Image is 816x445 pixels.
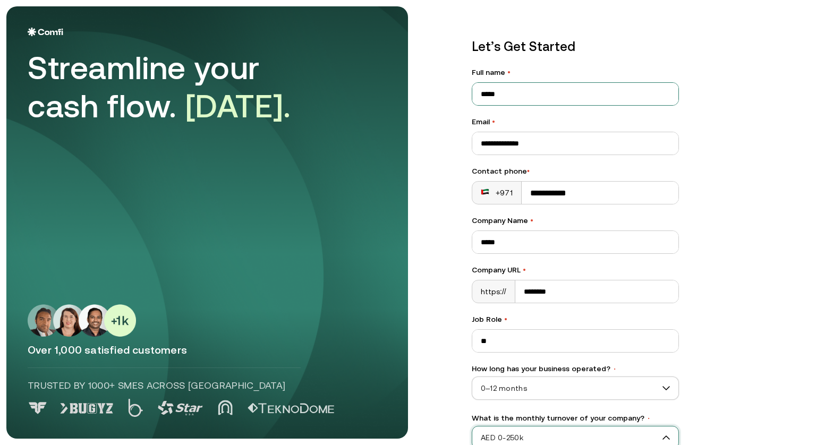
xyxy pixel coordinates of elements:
label: Full name [472,67,679,78]
label: Company Name [472,215,679,226]
label: Email [472,116,679,127]
span: • [523,266,526,274]
div: https:// [472,280,515,303]
img: Logo 4 [218,400,233,415]
span: • [530,216,533,225]
img: Logo 1 [60,403,113,414]
span: [DATE]. [185,88,291,124]
p: Over 1,000 satisfied customers [28,343,387,357]
label: Job Role [472,314,679,325]
span: • [492,117,495,126]
span: • [504,315,507,323]
div: Contact phone [472,166,679,177]
p: Trusted by 1000+ SMEs across [GEOGRAPHIC_DATA] [28,379,301,392]
div: +971 [481,187,513,198]
img: Logo [28,28,63,36]
span: • [647,415,651,422]
span: • [527,167,530,175]
label: Company URL [472,264,679,276]
p: Let’s Get Started [472,37,679,56]
img: Logo 5 [248,403,334,414]
label: What is the monthly turnover of your company? [472,413,679,424]
span: • [507,68,511,76]
img: Logo 0 [28,402,48,414]
label: How long has your business operated? [472,363,679,374]
img: Logo 3 [158,401,203,415]
img: Logo 2 [128,399,143,417]
span: 0–12 months [472,380,678,396]
div: Streamline your cash flow. [28,49,325,125]
span: • [613,365,617,373]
